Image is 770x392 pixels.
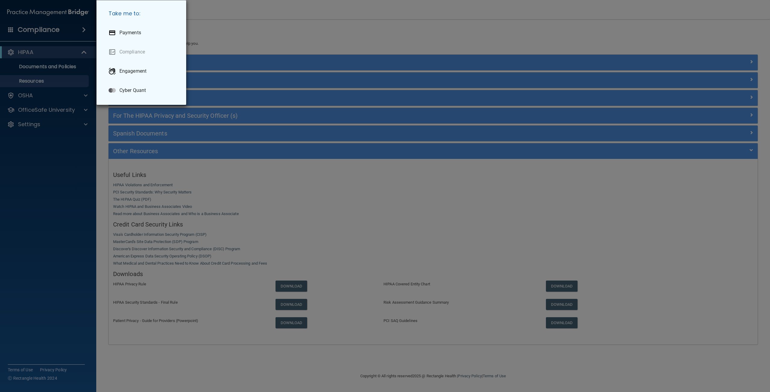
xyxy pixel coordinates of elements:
a: Cyber Quant [104,82,181,99]
a: Payments [104,24,181,41]
a: Engagement [104,63,181,80]
p: Engagement [119,68,146,74]
h5: Take me to: [104,5,181,22]
p: Payments [119,30,141,36]
p: Cyber Quant [119,87,146,93]
a: Compliance [104,44,181,60]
